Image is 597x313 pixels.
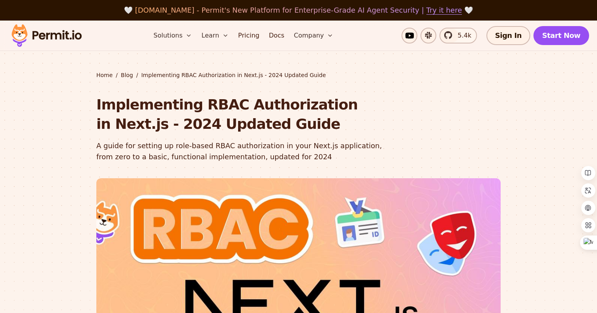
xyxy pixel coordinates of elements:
img: Permit logo [8,22,85,49]
button: Company [291,28,336,43]
a: Home [96,71,113,79]
a: 5.4k [439,28,477,43]
span: [DOMAIN_NAME] - Permit's New Platform for Enterprise-Grade AI Agent Security | [135,6,462,14]
a: Pricing [235,28,263,43]
div: A guide for setting up role-based RBAC authorization in your Next.js application, from zero to a ... [96,140,400,162]
a: Start Now [533,26,589,45]
span: 5.4k [453,31,471,40]
div: 🤍 🤍 [19,5,578,16]
div: / / [96,71,501,79]
a: Try it here [426,6,462,15]
a: Docs [266,28,287,43]
a: Sign In [486,26,530,45]
button: Solutions [150,28,195,43]
a: Blog [121,71,133,79]
button: Learn [198,28,232,43]
h1: Implementing RBAC Authorization in Next.js - 2024 Updated Guide [96,95,400,134]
